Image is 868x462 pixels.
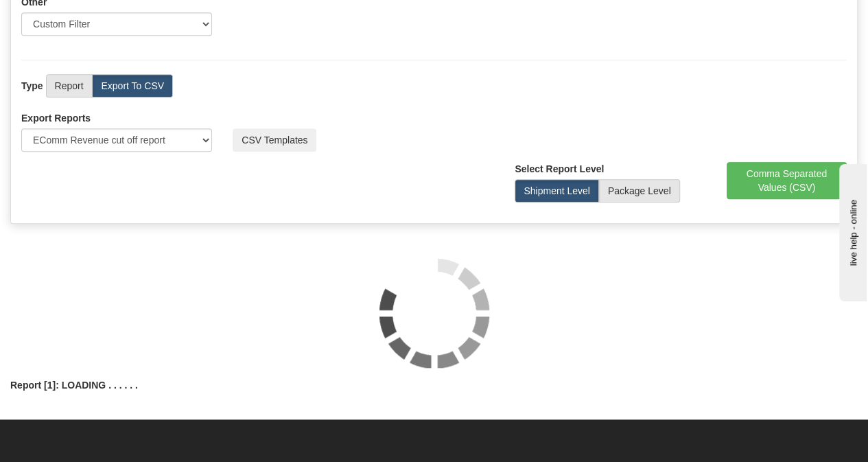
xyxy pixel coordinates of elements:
[10,12,127,22] div: live help - online
[21,79,43,93] label: Type
[233,128,316,152] button: CSV Templates
[727,162,847,199] button: Comma Separated Values (CSV)
[379,258,489,368] img: loader.gif
[92,74,173,97] label: Export To CSV
[515,162,604,176] label: Select Report Level
[46,74,93,97] label: Report
[21,111,91,125] label: Export Reports
[599,179,680,203] label: Package Level
[836,161,867,301] iframe: chat widget
[515,179,599,203] label: Shipment Level
[10,378,138,392] label: Report [1]: LOADING . . . . . .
